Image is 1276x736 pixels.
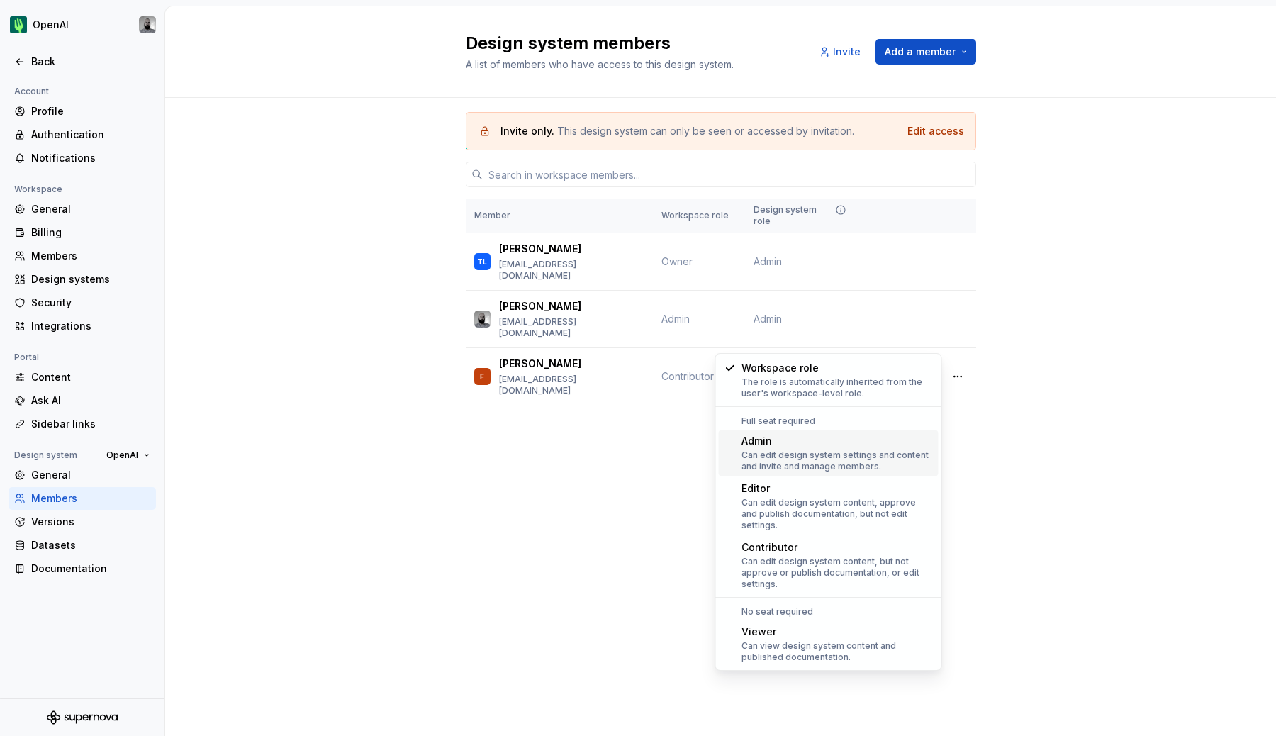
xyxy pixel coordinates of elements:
div: The role is automatically inherited from the user's workspace-level role. [741,377,933,399]
img: Julien Riveron [139,16,156,33]
div: Sidebar links [31,417,150,431]
a: Documentation [9,557,156,580]
span: Invite [833,45,861,59]
div: General [31,468,150,482]
span: This design system can only be seen or accessed by invitation. [557,125,854,137]
a: General [9,198,156,221]
p: [PERSON_NAME] [499,299,581,313]
p: [EMAIL_ADDRESS][DOMAIN_NAME] [499,374,644,396]
a: Profile [9,100,156,123]
span: Admin [754,255,782,269]
a: Billing [9,221,156,244]
img: Julien Riveron [474,311,491,328]
span: Contributor [661,370,714,382]
a: General [9,464,156,486]
span: Add a member [885,45,956,59]
button: Invite [812,39,870,65]
div: F [480,369,484,384]
th: Member [466,199,654,233]
div: General [31,202,150,216]
div: Admin [741,434,933,448]
a: Datasets [9,534,156,557]
a: Security [9,291,156,314]
div: Integrations [31,319,150,333]
div: No seat required [719,606,939,618]
span: Owner [661,255,693,267]
a: Authentication [9,123,156,146]
a: Content [9,366,156,389]
button: Add a member [875,39,976,65]
div: Portal [9,349,45,366]
div: TL [477,255,487,269]
div: Billing [31,225,150,240]
a: Members [9,245,156,267]
span: A list of members who have access to this design system. [466,58,734,70]
a: Integrations [9,315,156,338]
div: Can view design system content and published documentation. [741,640,933,663]
div: Authentication [31,128,150,142]
a: Members [9,487,156,510]
div: Documentation [31,562,150,576]
input: Search in workspace members... [483,162,976,187]
p: [EMAIL_ADDRESS][DOMAIN_NAME] [499,316,644,339]
span: Admin [661,313,690,325]
div: Can edit design system settings and content and invite and manage members. [741,450,933,472]
div: Contributor [741,540,933,554]
img: 5a785b6b-c473-494b-9ba3-bffaf73304c7.png [10,16,27,33]
div: Datasets [31,538,150,552]
a: Notifications [9,147,156,169]
svg: Supernova Logo [47,710,118,725]
div: Can edit design system content, approve and publish documentation, but not edit settings. [741,497,933,531]
div: Versions [31,515,150,529]
div: Suggestions [716,598,941,670]
a: Back [9,50,156,73]
div: Workspace role [741,361,933,375]
a: Design systems [9,268,156,291]
a: Sidebar links [9,413,156,435]
span: OpenAI [106,450,138,461]
div: Design systems [31,272,150,286]
div: Design system [9,447,83,464]
div: Ask AI [31,394,150,408]
span: Admin [754,312,782,326]
div: Members [31,249,150,263]
div: Members [31,491,150,506]
div: Viewer [741,625,933,639]
div: Can edit design system content, but not approve or publish documentation, or edit settings. [741,556,933,590]
p: [PERSON_NAME] [499,357,581,371]
button: Edit access [907,124,964,138]
button: OpenAIJulien Riveron [3,9,162,40]
div: Editor [741,481,933,496]
div: Security [31,296,150,310]
div: Workspace [9,181,68,198]
p: [PERSON_NAME] [499,242,581,256]
div: Full seat required [719,416,939,427]
div: OpenAI [33,18,69,32]
a: Versions [9,511,156,533]
div: Profile [31,104,150,118]
th: Workspace role [653,199,745,233]
p: [EMAIL_ADDRESS][DOMAIN_NAME] [499,259,644,281]
div: Suggestions [716,354,941,406]
div: Notifications [31,151,150,165]
span: Invite only. [500,125,557,137]
a: Ask AI [9,389,156,412]
div: Design system role [754,204,849,227]
div: Account [9,83,55,100]
div: Back [31,55,150,69]
h2: Design system members [466,32,795,55]
div: Suggestions [716,407,941,597]
div: Content [31,370,150,384]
